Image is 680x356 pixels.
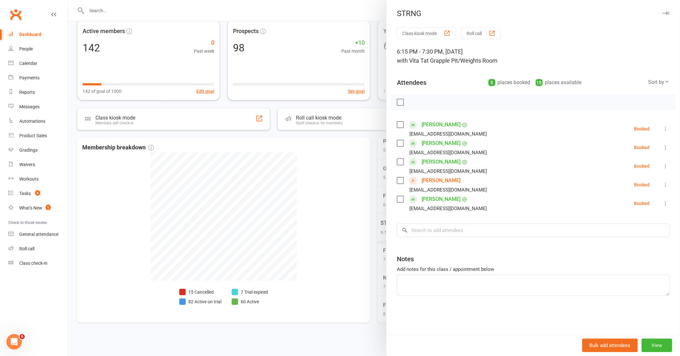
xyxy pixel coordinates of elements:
[642,339,672,352] button: View
[19,176,39,182] div: Workouts
[19,61,37,66] div: Calendar
[8,227,68,242] a: General attendance kiosk mode
[8,129,68,143] a: Product Sales
[422,138,461,148] a: [PERSON_NAME]
[422,157,461,167] a: [PERSON_NAME]
[19,162,35,167] div: Waivers
[634,145,650,150] div: Booked
[8,201,68,215] a: What's New1
[8,114,68,129] a: Automations
[8,242,68,256] a: Roll call
[19,119,45,124] div: Automations
[422,175,461,186] a: [PERSON_NAME]
[422,194,461,204] a: [PERSON_NAME]
[649,78,670,86] div: Sort by
[536,79,543,86] div: 15
[488,79,496,86] div: 5
[424,57,497,64] span: at Grapple Pit/Weights Room
[19,246,34,251] div: Roll call
[409,167,487,175] div: [EMAIL_ADDRESS][DOMAIN_NAME]
[634,182,650,187] div: Booked
[8,256,68,271] a: Class kiosk mode
[582,339,638,352] button: Bulk add attendees
[19,191,31,196] div: Tasks
[8,85,68,100] a: Reports
[8,172,68,186] a: Workouts
[19,232,58,237] div: General attendance
[8,56,68,71] a: Calendar
[46,205,51,210] span: 1
[397,47,670,65] div: 6:15 PM - 7:30 PM, [DATE]
[8,42,68,56] a: People
[19,133,47,138] div: Product Sales
[8,143,68,157] a: Gradings
[8,186,68,201] a: Tasks 6
[397,224,670,237] input: Search to add attendees
[409,186,487,194] div: [EMAIL_ADDRESS][DOMAIN_NAME]
[19,205,42,210] div: What's New
[409,204,487,213] div: [EMAIL_ADDRESS][DOMAIN_NAME]
[19,261,48,266] div: Class check-in
[8,27,68,42] a: Dashboard
[536,78,582,87] div: places available
[19,104,40,109] div: Messages
[8,71,68,85] a: Payments
[422,120,461,130] a: [PERSON_NAME]
[20,334,25,339] span: 6
[634,127,650,131] div: Booked
[19,147,38,153] div: Gradings
[397,27,456,39] button: Class kiosk mode
[397,254,414,263] div: Notes
[387,9,680,18] div: STRNG
[19,75,40,80] div: Payments
[461,27,501,39] button: Roll call
[634,164,650,168] div: Booked
[8,157,68,172] a: Waivers
[19,90,35,95] div: Reports
[397,57,424,64] span: with Vita T
[8,6,24,22] a: Clubworx
[488,78,531,87] div: places booked
[8,100,68,114] a: Messages
[6,334,22,350] iframe: Intercom live chat
[35,190,40,196] span: 6
[409,148,487,157] div: [EMAIL_ADDRESS][DOMAIN_NAME]
[19,32,41,37] div: Dashboard
[634,201,650,206] div: Booked
[397,78,426,87] div: Attendees
[409,130,487,138] div: [EMAIL_ADDRESS][DOMAIN_NAME]
[397,265,670,273] div: Add notes for this class / appointment below
[19,46,33,51] div: People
